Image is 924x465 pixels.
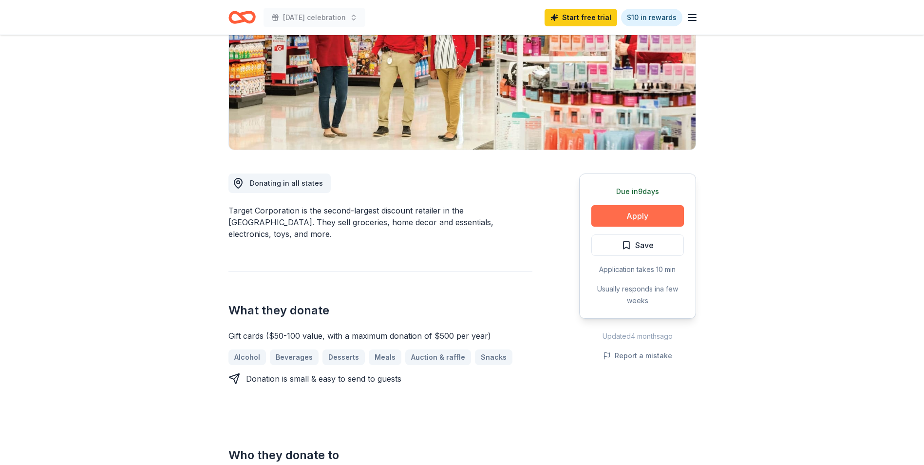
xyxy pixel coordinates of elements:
h2: Who they donate to [228,447,532,463]
button: [DATE] celebration [264,8,365,27]
a: Home [228,6,256,29]
a: $10 in rewards [621,9,682,26]
h2: What they donate [228,303,532,318]
div: Updated 4 months ago [579,330,696,342]
div: Due in 9 days [591,186,684,197]
div: Target Corporation is the second-largest discount retailer in the [GEOGRAPHIC_DATA]. They sell gr... [228,205,532,240]
span: Donating in all states [250,179,323,187]
div: Donation is small & easy to send to guests [246,373,401,385]
a: Snacks [475,349,512,365]
span: [DATE] celebration [283,12,346,23]
a: Start free trial [545,9,617,26]
span: Save [635,239,654,252]
button: Report a mistake [603,350,672,362]
button: Apply [591,205,684,227]
a: Beverages [270,349,319,365]
button: Save [591,234,684,256]
a: Meals [369,349,401,365]
a: Auction & raffle [405,349,471,365]
a: Alcohol [228,349,266,365]
div: Application takes 10 min [591,264,684,275]
a: Desserts [322,349,365,365]
div: Gift cards ($50-100 value, with a maximum donation of $500 per year) [228,330,532,342]
div: Usually responds in a few weeks [591,283,684,307]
